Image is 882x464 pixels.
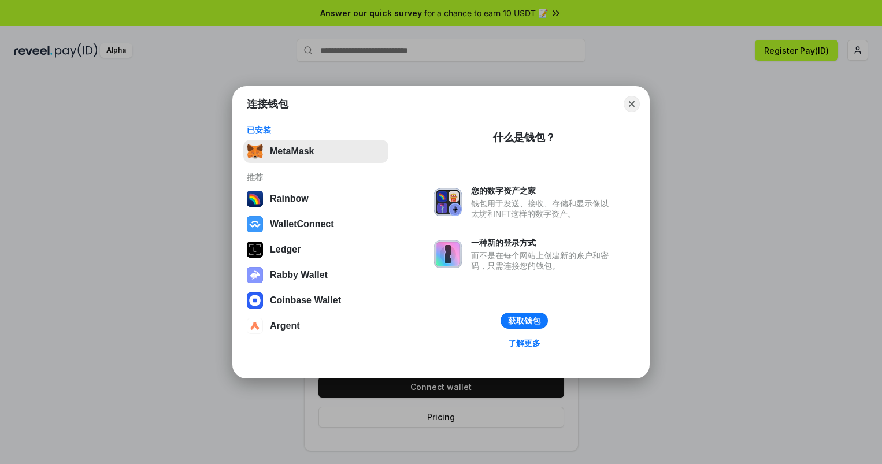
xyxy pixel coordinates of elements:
div: 而不是在每个网站上创建新的账户和密码，只需连接您的钱包。 [471,250,614,271]
div: 推荐 [247,172,385,183]
button: Ledger [243,238,388,261]
img: svg+xml,%3Csvg%20xmlns%3D%22http%3A%2F%2Fwww.w3.org%2F2000%2Fsvg%22%20fill%3D%22none%22%20viewBox... [247,267,263,283]
img: svg+xml,%3Csvg%20width%3D%2228%22%20height%3D%2228%22%20viewBox%3D%220%200%2028%2028%22%20fill%3D... [247,292,263,309]
img: svg+xml,%3Csvg%20xmlns%3D%22http%3A%2F%2Fwww.w3.org%2F2000%2Fsvg%22%20fill%3D%22none%22%20viewBox... [434,240,462,268]
div: 钱包用于发送、接收、存储和显示像以太坊和NFT这样的数字资产。 [471,198,614,219]
div: MetaMask [270,146,314,157]
button: Rainbow [243,187,388,210]
img: svg+xml,%3Csvg%20width%3D%2228%22%20height%3D%2228%22%20viewBox%3D%220%200%2028%2028%22%20fill%3D... [247,216,263,232]
div: Argent [270,321,300,331]
button: MetaMask [243,140,388,163]
h1: 连接钱包 [247,97,288,111]
a: 了解更多 [501,336,547,351]
button: Coinbase Wallet [243,289,388,312]
div: 您的数字资产之家 [471,185,614,196]
div: Coinbase Wallet [270,295,341,306]
button: 获取钱包 [501,313,548,329]
img: svg+xml,%3Csvg%20width%3D%2228%22%20height%3D%2228%22%20viewBox%3D%220%200%2028%2028%22%20fill%3D... [247,318,263,334]
div: Rabby Wallet [270,270,328,280]
div: 已安装 [247,125,385,135]
div: WalletConnect [270,219,334,229]
img: svg+xml,%3Csvg%20fill%3D%22none%22%20height%3D%2233%22%20viewBox%3D%220%200%2035%2033%22%20width%... [247,143,263,159]
img: svg+xml,%3Csvg%20xmlns%3D%22http%3A%2F%2Fwww.w3.org%2F2000%2Fsvg%22%20width%3D%2228%22%20height%3... [247,242,263,258]
div: Rainbow [270,194,309,204]
button: Close [624,96,640,112]
div: 一种新的登录方式 [471,237,614,248]
div: 了解更多 [508,338,540,348]
img: svg+xml,%3Csvg%20width%3D%22120%22%20height%3D%22120%22%20viewBox%3D%220%200%20120%20120%22%20fil... [247,191,263,207]
img: svg+xml,%3Csvg%20xmlns%3D%22http%3A%2F%2Fwww.w3.org%2F2000%2Fsvg%22%20fill%3D%22none%22%20viewBox... [434,188,462,216]
div: Ledger [270,244,301,255]
button: Rabby Wallet [243,263,388,287]
button: Argent [243,314,388,337]
div: 获取钱包 [508,315,540,326]
div: 什么是钱包？ [493,131,555,144]
button: WalletConnect [243,213,388,236]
